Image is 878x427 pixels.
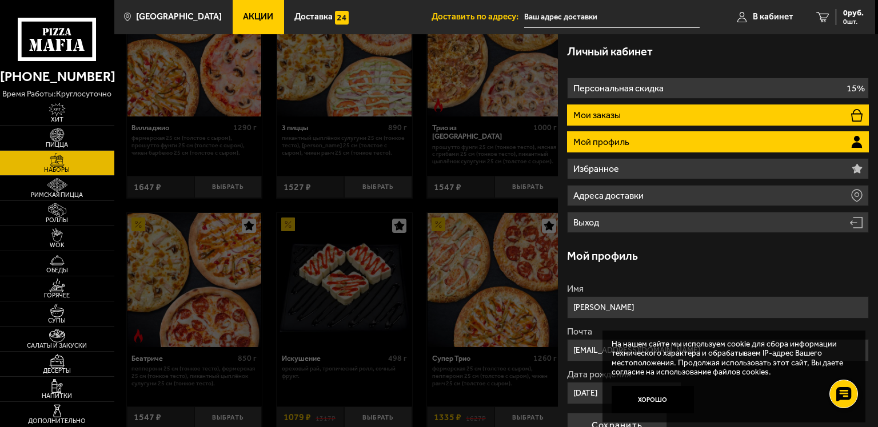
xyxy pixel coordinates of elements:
[753,13,793,21] span: В кабинет
[843,18,864,25] span: 0 шт.
[567,382,681,404] input: Ваша дата рождения
[847,84,865,93] p: 15%
[567,46,653,57] h3: Личный кабинет
[567,296,869,319] input: Ваше имя
[573,138,632,147] p: Мой профиль
[573,164,621,174] p: Избранное
[335,11,349,25] img: 15daf4d41897b9f0e9f617042186c801.svg
[573,84,666,93] p: Персональная скидка
[432,13,524,21] span: Доставить по адресу:
[524,7,700,28] input: Ваш адрес доставки
[243,13,273,21] span: Акции
[573,218,601,227] p: Выход
[573,111,623,120] p: Мои заказы
[612,340,850,377] p: На нашем сайте мы используем cookie для сбора информации технического характера и обрабатываем IP...
[567,370,869,379] label: Дата рождения
[567,339,869,361] input: Ваш e-mail
[567,327,869,336] label: Почта
[294,13,333,21] span: Доставка
[843,9,864,17] span: 0 руб.
[573,191,646,200] p: Адреса доставки
[567,284,869,293] label: Имя
[136,13,222,21] span: [GEOGRAPHIC_DATA]
[567,250,638,261] h3: Мой профиль
[612,386,694,413] button: Хорошо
